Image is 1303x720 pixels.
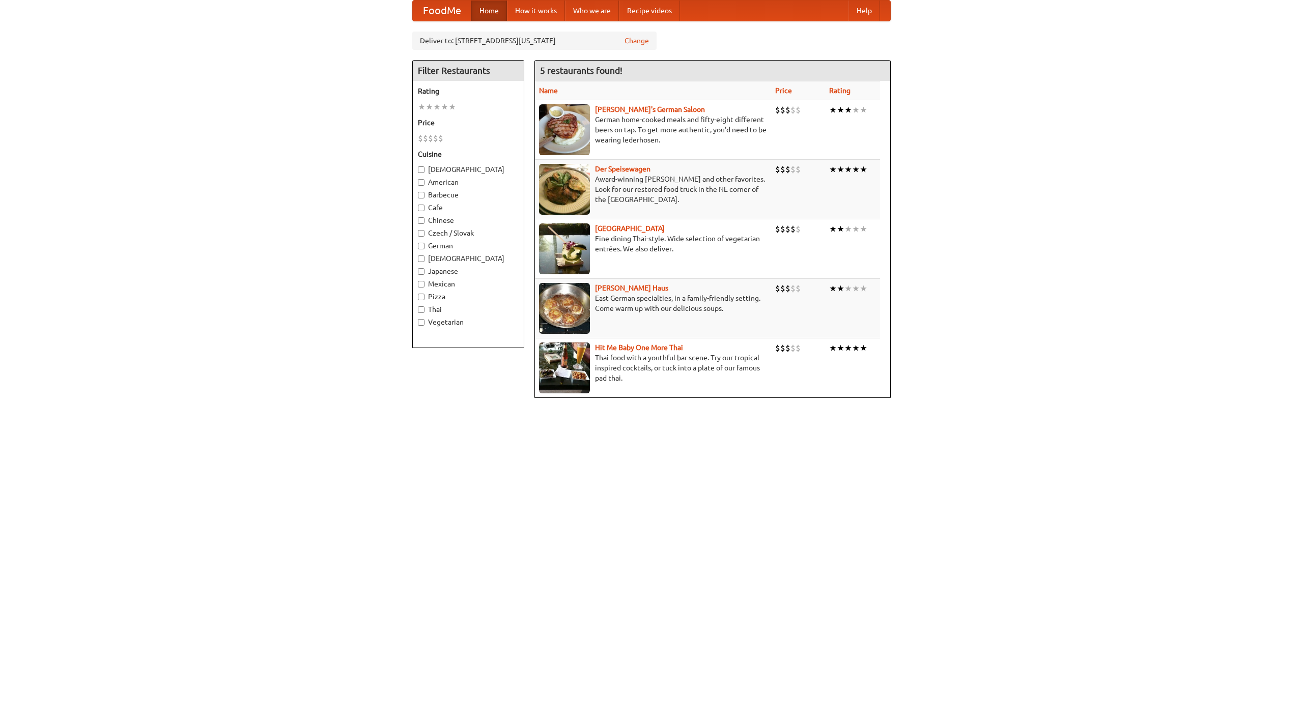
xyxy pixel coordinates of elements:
a: Home [471,1,507,21]
li: ★ [844,104,852,116]
li: ★ [837,223,844,235]
li: $ [796,104,801,116]
img: esthers.jpg [539,104,590,155]
li: ★ [860,342,867,354]
a: [PERSON_NAME] Haus [595,284,668,292]
a: Name [539,87,558,95]
li: $ [775,223,780,235]
label: Japanese [418,266,519,276]
label: Pizza [418,292,519,302]
a: [GEOGRAPHIC_DATA] [595,224,665,233]
li: $ [780,104,785,116]
li: $ [775,164,780,175]
li: $ [790,164,796,175]
input: [DEMOGRAPHIC_DATA] [418,255,424,262]
li: $ [785,104,790,116]
li: ★ [829,104,837,116]
img: speisewagen.jpg [539,164,590,215]
li: $ [433,133,438,144]
input: Barbecue [418,192,424,198]
input: Chinese [418,217,424,224]
a: FoodMe [413,1,471,21]
label: Vegetarian [418,317,519,327]
li: $ [780,223,785,235]
a: Hit Me Baby One More Thai [595,343,683,352]
li: ★ [852,164,860,175]
li: $ [780,342,785,354]
input: Vegetarian [418,319,424,326]
li: ★ [852,223,860,235]
p: Thai food with a youthful bar scene. Try our tropical inspired cocktails, or tuck into a plate of... [539,353,767,383]
li: $ [785,342,790,354]
label: Thai [418,304,519,314]
li: ★ [837,283,844,294]
li: ★ [829,164,837,175]
a: Change [625,36,649,46]
label: Mexican [418,279,519,289]
a: Price [775,87,792,95]
h4: Filter Restaurants [413,61,524,81]
a: Recipe videos [619,1,680,21]
li: $ [428,133,433,144]
li: ★ [860,283,867,294]
li: $ [796,283,801,294]
li: $ [418,133,423,144]
h5: Price [418,118,519,128]
label: Chinese [418,215,519,225]
li: $ [796,164,801,175]
label: American [418,177,519,187]
li: $ [796,342,801,354]
input: Pizza [418,294,424,300]
li: ★ [860,104,867,116]
li: $ [790,342,796,354]
a: Der Speisewagen [595,165,650,173]
li: ★ [837,342,844,354]
li: $ [775,342,780,354]
li: ★ [844,164,852,175]
li: ★ [844,342,852,354]
a: How it works [507,1,565,21]
input: German [418,243,424,249]
li: $ [785,164,790,175]
input: Cafe [418,205,424,211]
h5: Cuisine [418,149,519,159]
li: ★ [860,164,867,175]
li: ★ [829,283,837,294]
h5: Rating [418,86,519,96]
li: $ [780,283,785,294]
li: $ [775,283,780,294]
a: [PERSON_NAME]'s German Saloon [595,105,705,113]
input: American [418,179,424,186]
li: ★ [852,104,860,116]
li: ★ [852,342,860,354]
li: $ [423,133,428,144]
ng-pluralize: 5 restaurants found! [540,66,622,75]
li: $ [438,133,443,144]
label: Czech / Slovak [418,228,519,238]
li: $ [780,164,785,175]
input: Czech / Slovak [418,230,424,237]
label: Cafe [418,203,519,213]
li: ★ [829,223,837,235]
input: Thai [418,306,424,313]
a: Rating [829,87,851,95]
li: ★ [426,101,433,112]
li: ★ [433,101,441,112]
input: Mexican [418,281,424,287]
p: German home-cooked meals and fifty-eight different beers on tap. To get more authentic, you'd nee... [539,114,767,145]
li: $ [796,223,801,235]
input: [DEMOGRAPHIC_DATA] [418,166,424,173]
li: ★ [418,101,426,112]
p: East German specialties, in a family-friendly setting. Come warm up with our delicious soups. [539,293,767,313]
input: Japanese [418,268,424,275]
img: kohlhaus.jpg [539,283,590,334]
li: ★ [844,223,852,235]
label: Barbecue [418,190,519,200]
a: Who we are [565,1,619,21]
li: ★ [448,101,456,112]
img: babythai.jpg [539,342,590,393]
